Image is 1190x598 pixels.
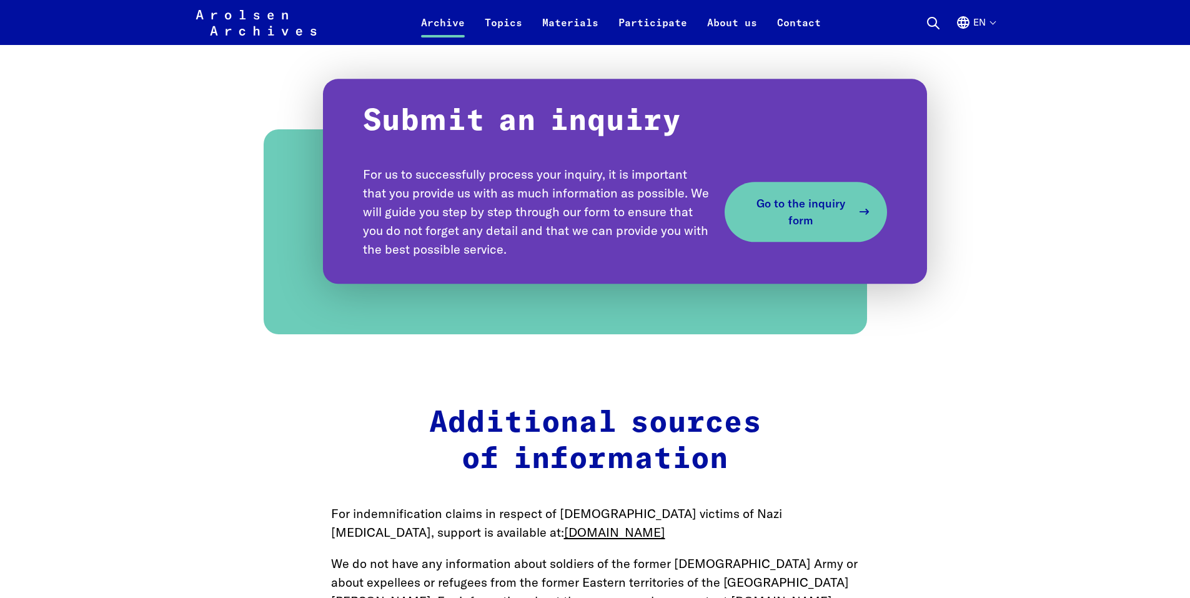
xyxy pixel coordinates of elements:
nav: Primary [411,7,831,37]
a: Archive [411,15,475,45]
a: About us [697,15,767,45]
p: For us to successfully process your inquiry, it is important that you provide us with as much inf... [363,165,712,259]
p: For indemnification claims in respect of [DEMOGRAPHIC_DATA] victims of Nazi [MEDICAL_DATA], suppo... [331,504,860,542]
strong: Additional sources of information [429,408,761,474]
p: Submit an inquiry [363,104,887,141]
a: Materials [532,15,608,45]
a: Go to the inquiry form [725,182,887,242]
a: Participate [608,15,697,45]
a: Contact [767,15,831,45]
a: [DOMAIN_NAME] [564,524,665,540]
button: English, language selection [956,15,995,45]
a: Topics [475,15,532,45]
span: Go to the inquiry form [750,195,852,229]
